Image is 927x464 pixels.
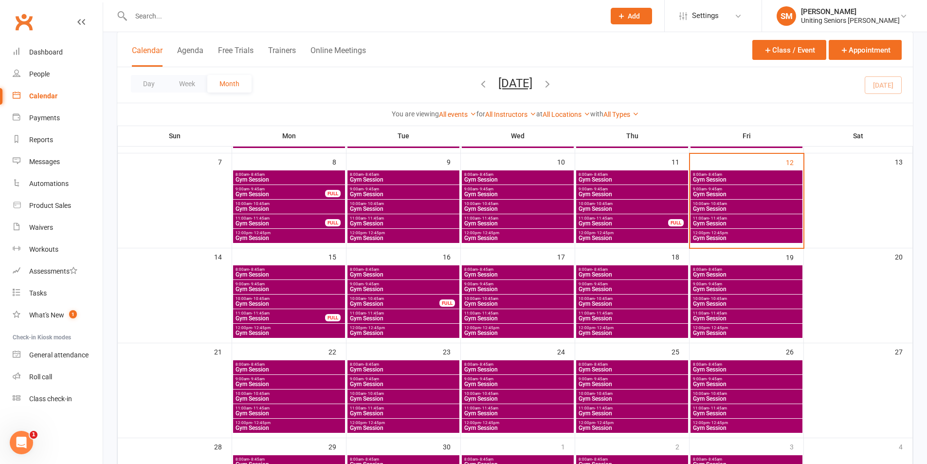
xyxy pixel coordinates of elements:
div: FULL [439,299,455,307]
span: Gym Session [578,367,686,372]
span: 11:00am [578,311,686,316]
strong: with [590,110,603,118]
span: 10:00am [578,297,686,301]
a: Messages [13,151,103,173]
span: 8:00am [692,172,800,177]
span: Gym Session [578,272,686,278]
button: Online Meetings [310,46,366,67]
span: 8:00am [578,267,686,272]
span: - 11:45am [480,311,498,316]
span: 10:00am [349,202,457,206]
span: - 12:45pm [252,231,271,235]
span: 10:00am [464,297,572,301]
span: Gym Session [692,330,800,336]
div: 7 [218,153,232,169]
span: - 9:45am [249,282,265,286]
span: - 10:45am [709,297,727,301]
span: 9:00am [464,187,572,191]
span: 9:00am [235,377,343,381]
span: - 8:45am [478,362,493,367]
iframe: Intercom live chat [10,431,33,454]
span: 8:00am [349,172,457,177]
a: Clubworx [12,10,36,34]
span: Add [628,12,640,20]
span: 9:00am [349,187,457,191]
th: Wed [461,126,575,146]
div: Assessments [29,267,77,275]
span: Gym Session [692,221,800,226]
a: Tasks [13,282,103,304]
span: 11:00am [349,311,457,316]
span: - 9:45am [707,282,722,286]
span: 11:00am [464,406,572,410]
th: Sat [804,126,913,146]
button: Agenda [177,46,203,67]
a: Assessments [13,260,103,282]
span: - 9:45am [364,377,379,381]
span: 10:00am [235,297,343,301]
span: 10:00am [692,202,800,206]
span: Gym Session [578,191,686,197]
span: Gym Session [578,177,686,183]
span: - 8:45am [249,267,265,272]
span: 12:00pm [692,231,800,235]
div: 26 [786,343,803,359]
span: 9:00am [349,282,457,286]
span: 12:00pm [349,231,457,235]
button: Week [167,75,207,93]
span: 11:00am [349,406,457,410]
span: - 10:45am [480,202,498,206]
span: 1 [69,310,77,318]
span: Gym Session [235,206,343,212]
div: Reports [29,136,53,144]
div: 21 [214,343,232,359]
span: Gym Session [349,221,457,226]
a: Product Sales [13,195,103,217]
a: Automations [13,173,103,195]
span: Gym Session [692,177,800,183]
span: Gym Session [464,206,572,212]
span: Gym Session [464,177,572,183]
span: 9:00am [464,377,572,381]
span: - 11:45am [595,406,613,410]
a: All Instructors [485,111,536,118]
span: Gym Session [464,330,572,336]
span: - 8:45am [592,267,608,272]
span: 11:00am [235,216,326,221]
div: 19 [786,249,803,265]
span: Gym Session [349,316,457,321]
span: - 8:45am [707,267,722,272]
span: 10:00am [464,391,572,396]
span: - 12:45pm [709,326,728,330]
span: 11:00am [235,311,326,316]
span: Gym Session [692,301,800,307]
span: Gym Session [464,381,572,387]
div: Product Sales [29,202,71,209]
span: 11:00am [578,406,686,410]
span: 9:00am [464,282,572,286]
span: - 12:45pm [366,326,385,330]
span: Gym Session [349,191,457,197]
a: All Types [603,111,639,118]
a: Calendar [13,85,103,107]
span: Gym Session [235,191,326,197]
div: 10 [557,153,575,169]
span: Gym Session [235,316,326,321]
div: 9 [447,153,460,169]
span: - 8:45am [707,172,722,177]
button: [DATE] [498,76,532,90]
span: Gym Session [578,286,686,292]
a: Payments [13,107,103,129]
span: - 9:45am [592,187,608,191]
span: Gym Session [464,191,572,197]
div: 8 [332,153,346,169]
a: All events [439,111,476,118]
span: Gym Session [578,301,686,307]
span: Gym Session [235,286,343,292]
span: - 11:45am [252,406,270,410]
span: - 9:45am [249,377,265,381]
span: 11:00am [464,311,572,316]
div: [PERSON_NAME] [801,7,900,16]
span: 10:00am [235,202,343,206]
span: 12:00pm [235,326,343,330]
